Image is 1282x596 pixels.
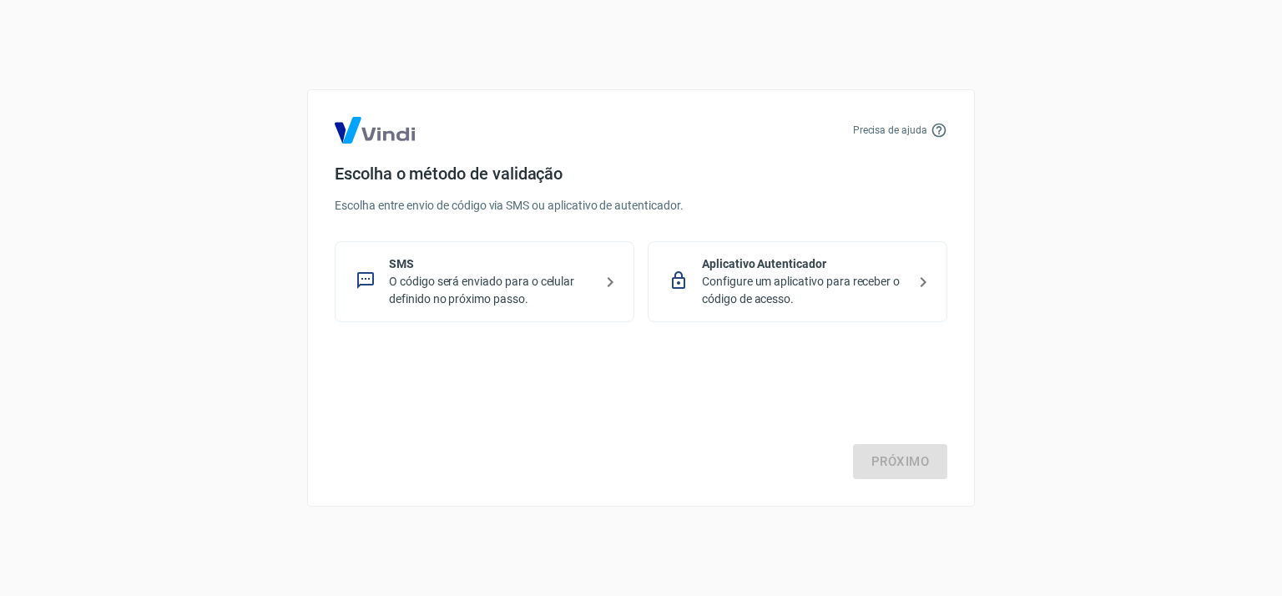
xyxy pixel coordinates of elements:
div: Aplicativo AutenticadorConfigure um aplicativo para receber o código de acesso. [648,241,947,322]
p: Precisa de ajuda [853,123,927,138]
img: Logo Vind [335,117,415,144]
p: Aplicativo Autenticador [702,255,906,273]
p: SMS [389,255,593,273]
p: O código será enviado para o celular definido no próximo passo. [389,273,593,308]
div: SMSO código será enviado para o celular definido no próximo passo. [335,241,634,322]
h4: Escolha o método de validação [335,164,947,184]
p: Escolha entre envio de código via SMS ou aplicativo de autenticador. [335,197,947,215]
p: Configure um aplicativo para receber o código de acesso. [702,273,906,308]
